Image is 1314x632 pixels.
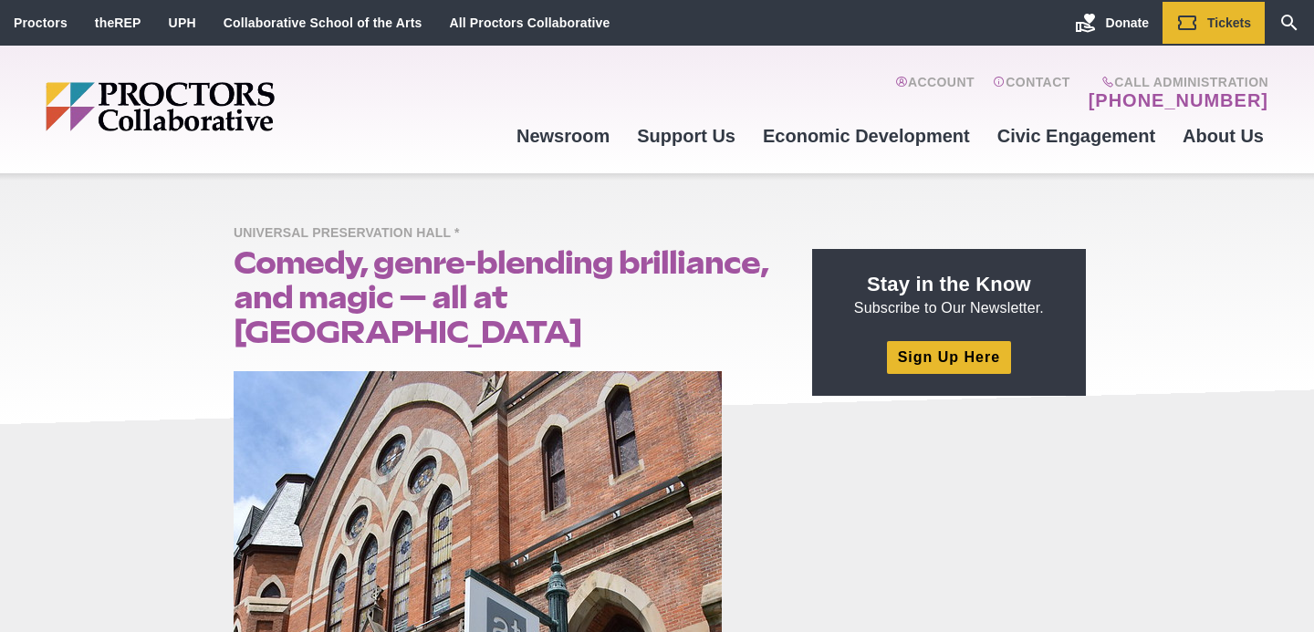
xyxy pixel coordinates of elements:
a: Sign Up Here [887,341,1011,373]
a: Support Us [623,111,749,161]
a: theREP [95,16,141,30]
a: Newsroom [503,111,623,161]
a: Donate [1061,2,1163,44]
span: Tickets [1207,16,1251,30]
p: Subscribe to Our Newsletter. [834,271,1064,318]
h1: Comedy, genre-blending brilliance, and magic — all at [GEOGRAPHIC_DATA] [234,245,770,349]
strong: Stay in the Know [867,273,1031,295]
a: Economic Development [749,111,984,161]
a: Civic Engagement [984,111,1169,161]
img: Proctors logo [46,82,415,131]
a: Search [1265,2,1314,44]
a: UPH [169,16,196,30]
a: All Proctors Collaborative [449,16,610,30]
a: Proctors [14,16,68,30]
a: About Us [1169,111,1277,161]
span: Universal Preservation Hall * [234,223,469,245]
a: Collaborative School of the Arts [224,16,422,30]
a: Account [895,75,975,111]
a: [PHONE_NUMBER] [1089,89,1268,111]
span: Donate [1106,16,1149,30]
a: Universal Preservation Hall * [234,224,469,240]
a: Tickets [1163,2,1265,44]
a: Contact [993,75,1070,111]
span: Call Administration [1083,75,1268,89]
